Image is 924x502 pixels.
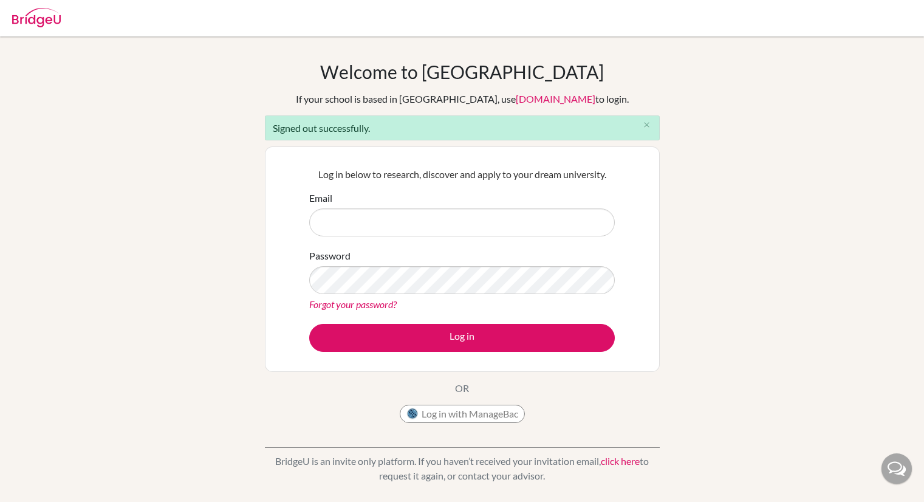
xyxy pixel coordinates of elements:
[309,298,397,310] a: Forgot your password?
[309,167,615,182] p: Log in below to research, discover and apply to your dream university.
[516,93,595,105] a: [DOMAIN_NAME]
[635,116,659,134] button: Close
[320,61,604,83] h1: Welcome to [GEOGRAPHIC_DATA]
[400,405,525,423] button: Log in with ManageBac
[265,115,660,140] div: Signed out successfully.
[12,8,61,27] img: Bridge-U
[642,120,651,129] i: close
[601,455,640,467] a: click here
[265,454,660,483] p: BridgeU is an invite only platform. If you haven’t received your invitation email, to request it ...
[309,324,615,352] button: Log in
[309,191,332,205] label: Email
[296,92,629,106] div: If your school is based in [GEOGRAPHIC_DATA], use to login.
[309,249,351,263] label: Password
[455,381,469,396] p: OR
